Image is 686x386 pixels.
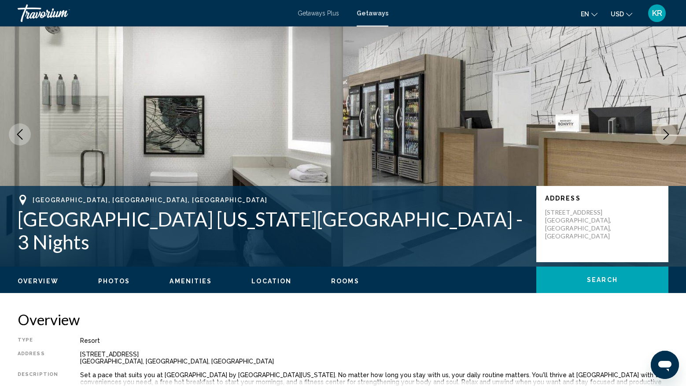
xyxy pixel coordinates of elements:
button: Change language [581,7,597,20]
button: Change currency [611,7,632,20]
div: Type [18,337,58,344]
button: Overview [18,277,59,285]
span: Overview [18,278,59,285]
div: [STREET_ADDRESS] [GEOGRAPHIC_DATA], [GEOGRAPHIC_DATA], [GEOGRAPHIC_DATA] [80,351,668,365]
button: Next image [655,123,677,145]
span: Photos [98,278,130,285]
span: Rooms [331,278,359,285]
span: Location [251,278,291,285]
h1: [GEOGRAPHIC_DATA] [US_STATE][GEOGRAPHIC_DATA] - 3 Nights [18,208,527,253]
span: en [581,11,589,18]
a: Getaways [357,10,388,17]
h2: Overview [18,311,668,328]
span: KR [652,9,662,18]
button: Search [536,267,668,293]
div: Resort [80,337,668,344]
span: Search [587,277,618,284]
button: Amenities [170,277,212,285]
button: User Menu [645,4,668,22]
a: Getaways Plus [298,10,339,17]
iframe: Button to launch messaging window [651,351,679,379]
a: Travorium [18,4,289,22]
button: Location [251,277,291,285]
button: Photos [98,277,130,285]
span: USD [611,11,624,18]
p: [STREET_ADDRESS] [GEOGRAPHIC_DATA], [GEOGRAPHIC_DATA], [GEOGRAPHIC_DATA] [545,208,616,240]
button: Previous image [9,123,31,145]
span: [GEOGRAPHIC_DATA], [GEOGRAPHIC_DATA], [GEOGRAPHIC_DATA] [33,197,267,204]
p: Address [545,195,660,202]
div: Address [18,351,58,365]
button: Rooms [331,277,359,285]
span: Amenities [170,278,212,285]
